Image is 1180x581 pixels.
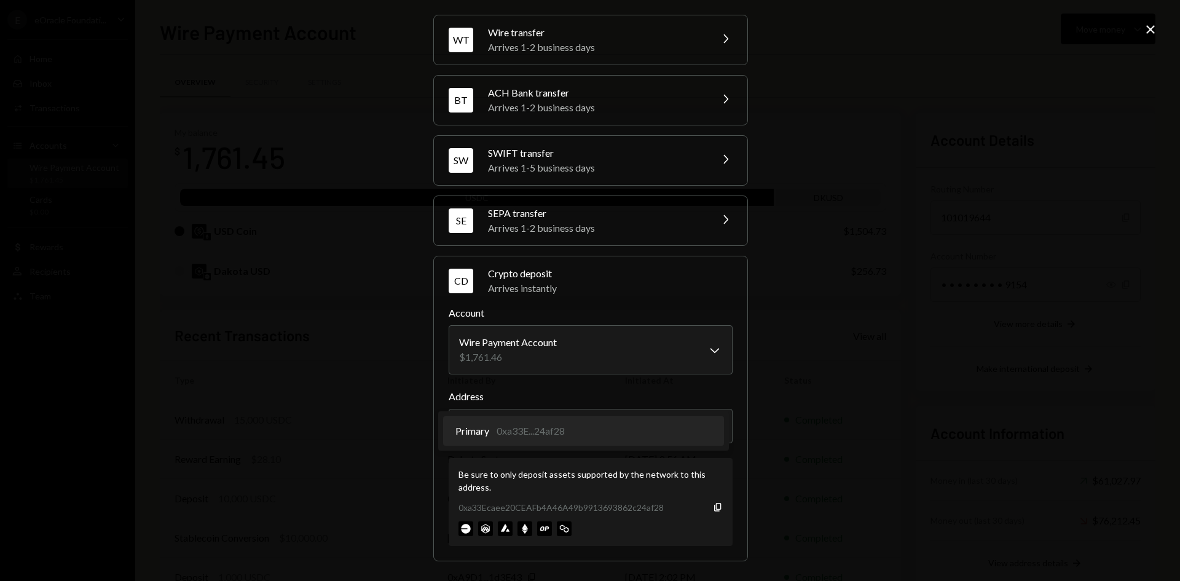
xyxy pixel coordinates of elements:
[449,88,473,113] div: BT
[449,28,473,52] div: WT
[449,269,473,293] div: CD
[449,325,733,374] button: Account
[458,468,723,494] div: Be sure to only deposit assets supported by the network to this address.
[458,521,473,536] img: base-mainnet
[488,266,733,281] div: Crypto deposit
[488,281,733,296] div: Arrives instantly
[517,521,532,536] img: ethereum-mainnet
[478,521,493,536] img: arbitrum-mainnet
[488,206,703,221] div: SEPA transfer
[488,40,703,55] div: Arrives 1-2 business days
[488,25,703,40] div: Wire transfer
[449,306,733,320] label: Account
[488,160,703,175] div: Arrives 1-5 business days
[488,146,703,160] div: SWIFT transfer
[458,501,664,514] div: 0xa33Ecaee20CEAFb4A46A49b9913693862c24af28
[488,85,703,100] div: ACH Bank transfer
[449,409,733,443] button: Address
[557,521,572,536] img: polygon-mainnet
[449,389,733,404] label: Address
[537,521,552,536] img: optimism-mainnet
[488,100,703,115] div: Arrives 1-2 business days
[449,208,473,233] div: SE
[455,424,489,438] span: Primary
[449,148,473,173] div: SW
[498,521,513,536] img: avalanche-mainnet
[497,424,565,438] div: 0xa33E...24af28
[488,221,703,235] div: Arrives 1-2 business days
